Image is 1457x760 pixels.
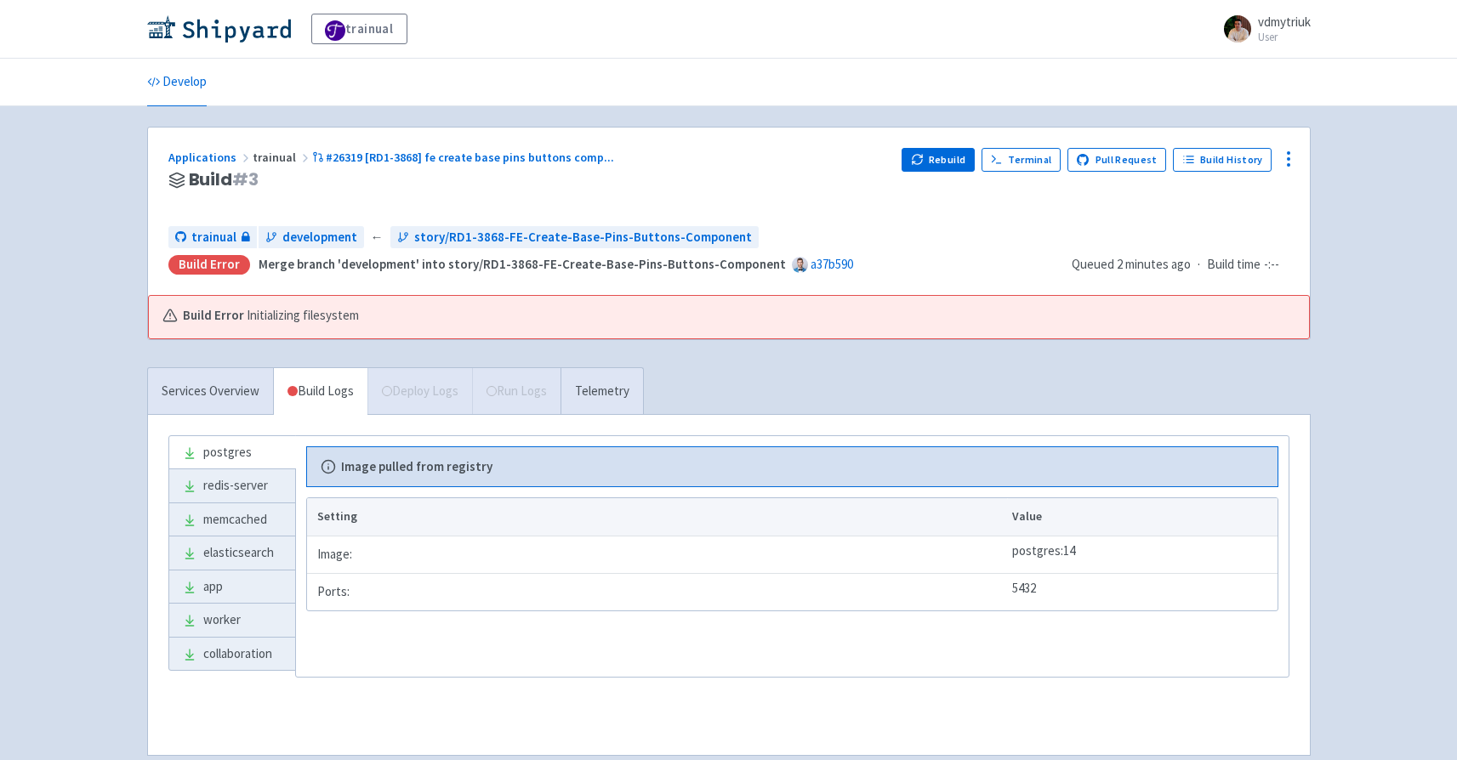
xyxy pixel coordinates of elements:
[326,150,614,165] span: #26319 [RD1-3868] fe create base pins buttons comp ...
[282,228,357,247] span: development
[1067,148,1167,172] a: Pull Request
[312,150,618,165] a: #26319 [RD1-3868] fe create base pins buttons comp...
[169,638,295,671] a: collaboration
[259,226,364,249] a: development
[168,226,257,249] a: trainual
[253,150,312,165] span: trainual
[168,150,253,165] a: Applications
[1117,256,1191,272] time: 2 minutes ago
[147,15,291,43] img: Shipyard logo
[147,59,207,106] a: Develop
[1007,498,1278,536] th: Value
[169,570,295,604] a: app
[307,536,1007,573] td: Image:
[1214,15,1311,43] a: vdmytriuk User
[414,228,752,247] span: story/RD1-3868-FE-Create-Base-Pins-Buttons-Component
[1258,14,1311,30] span: vdmytriuk
[183,306,244,326] b: Build Error
[168,255,250,275] div: Build Error
[902,148,975,172] button: Rebuild
[1007,536,1278,573] td: postgres:14
[1072,255,1289,275] div: ·
[811,256,853,272] a: a37b590
[1207,255,1261,275] span: Build time
[169,503,295,536] a: memcached
[169,604,295,637] a: worker
[232,167,259,191] span: # 3
[1007,573,1278,610] td: 5432
[1072,256,1191,272] span: Queued
[169,469,295,502] a: redis-server
[191,228,236,247] span: trainual
[247,306,359,326] span: Initializing filesystem
[982,148,1061,172] a: Terminal
[341,457,492,477] b: Image pulled from registry
[169,536,295,570] a: elasticsearch
[307,573,1007,610] td: Ports:
[307,498,1007,536] th: Setting
[148,368,273,415] a: Services Overview
[1264,255,1279,275] span: -:--
[274,368,367,415] a: Build Logs
[561,368,643,415] a: Telemetry
[311,14,407,44] a: trainual
[259,256,786,272] strong: Merge branch 'development' into story/RD1-3868-FE-Create-Base-Pins-Buttons-Component
[189,170,259,190] span: Build
[371,228,384,247] span: ←
[390,226,759,249] a: story/RD1-3868-FE-Create-Base-Pins-Buttons-Component
[169,436,295,469] a: postgres
[1173,148,1272,172] a: Build History
[1258,31,1311,43] small: User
